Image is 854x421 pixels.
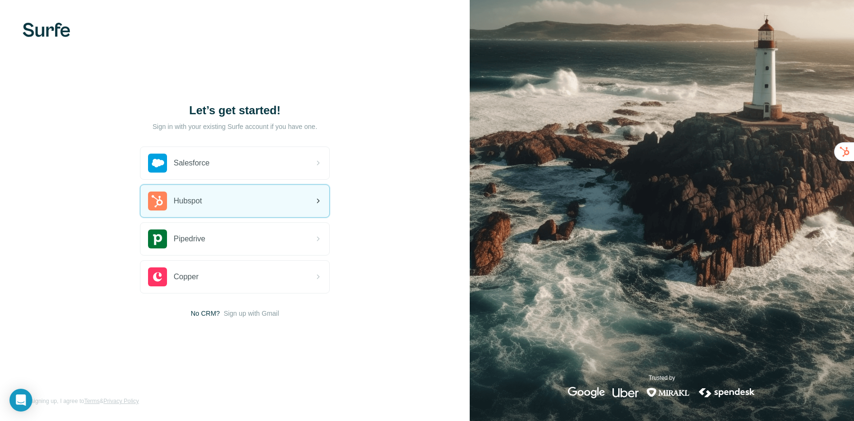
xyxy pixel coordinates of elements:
[23,397,139,405] span: By signing up, I agree to &
[191,309,220,318] span: No CRM?
[568,387,605,398] img: google's logo
[140,103,330,118] h1: Let’s get started!
[148,154,167,173] img: salesforce's logo
[646,387,690,398] img: mirakl's logo
[174,233,205,245] span: Pipedrive
[9,389,32,412] div: Open Intercom Messenger
[613,387,639,398] img: uber's logo
[223,309,279,318] button: Sign up with Gmail
[148,267,167,286] img: copper's logo
[148,229,167,248] img: pipedrive's logo
[152,122,317,131] p: Sign in with your existing Surfe account if you have one.
[174,271,198,283] span: Copper
[697,387,756,398] img: spendesk's logo
[23,23,70,37] img: Surfe's logo
[649,374,675,382] p: Trusted by
[84,398,100,404] a: Terms
[174,195,202,207] span: Hubspot
[148,192,167,210] img: hubspot's logo
[174,157,210,169] span: Salesforce
[103,398,139,404] a: Privacy Policy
